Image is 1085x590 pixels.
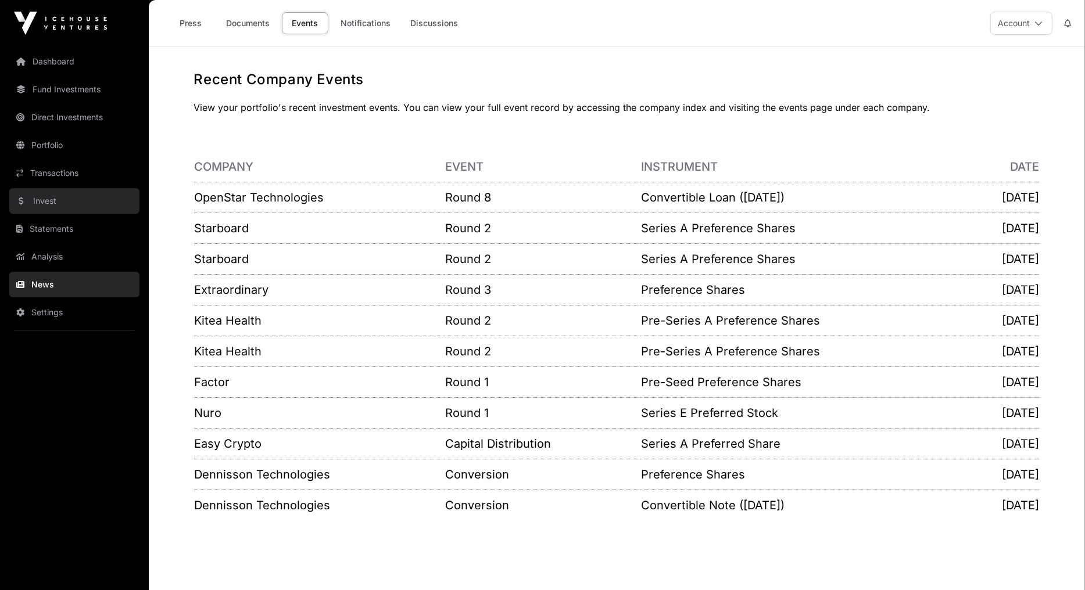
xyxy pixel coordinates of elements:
p: Round 1 [445,374,640,390]
p: [DATE] [971,436,1040,452]
p: Conversion [445,466,640,483]
a: Dennisson Technologies [195,467,331,481]
p: [DATE] [971,282,1040,298]
a: Kitea Health [195,344,262,358]
a: Starboard [195,221,249,235]
button: Account [990,12,1052,35]
p: Conversion [445,497,640,513]
a: Dashboard [9,49,139,74]
a: Invest [9,188,139,214]
a: Factor [195,375,230,389]
p: [DATE] [971,189,1040,206]
a: Documents [219,12,277,34]
img: Icehouse Ventures Logo [14,12,107,35]
a: OpenStar Technologies [195,190,324,204]
p: Pre-Series A Preference Shares [641,312,969,329]
a: Press [167,12,214,34]
a: Dennisson Technologies [195,498,331,512]
p: [DATE] [971,220,1040,236]
iframe: Chat Widget [1027,534,1085,590]
a: Starboard [195,252,249,266]
p: Capital Distribution [445,436,640,452]
a: Events [282,12,328,34]
a: News [9,272,139,297]
p: [DATE] [971,374,1040,390]
p: [DATE] [971,405,1040,421]
p: Series A Preferred Share [641,436,969,452]
a: Notifications [333,12,398,34]
p: Round 2 [445,251,640,267]
p: [DATE] [971,343,1040,359]
p: Preference Shares [641,282,969,298]
th: Date [970,152,1040,182]
p: Preference Shares [641,466,969,483]
a: Analysis [9,244,139,269]
p: Convertible Loan ([DATE]) [641,189,969,206]
p: Round 1 [445,405,640,421]
p: Round 2 [445,343,640,359]
p: Series A Preference Shares [641,251,969,267]
a: Nuro [195,406,222,420]
a: Discussions [403,12,465,34]
h1: Recent Company Events [194,70,1040,89]
p: Pre-Seed Preference Shares [641,374,969,390]
a: Settings [9,300,139,325]
p: [DATE] [971,312,1040,329]
th: Instrument [640,152,970,182]
p: Pre-Series A Preference Shares [641,343,969,359]
a: Extraordinary [195,283,269,297]
a: Fund Investments [9,77,139,102]
p: View your portfolio's recent investment events. You can view your full event record by accessing ... [194,100,1040,114]
a: Easy Crypto [195,437,262,451]
p: Round 2 [445,220,640,236]
th: Event [445,152,640,182]
p: Series A Preference Shares [641,220,969,236]
a: Portfolio [9,132,139,158]
p: Round 3 [445,282,640,298]
a: Kitea Health [195,314,262,328]
p: [DATE] [971,251,1040,267]
a: Statements [9,216,139,242]
a: Transactions [9,160,139,186]
p: Convertible Note ([DATE]) [641,497,969,513]
p: Round 2 [445,312,640,329]
p: Series E Preferred Stock [641,405,969,421]
p: [DATE] [971,497,1040,513]
th: Company [194,152,445,182]
p: Round 8 [445,189,640,206]
a: Direct Investments [9,105,139,130]
p: [DATE] [971,466,1040,483]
